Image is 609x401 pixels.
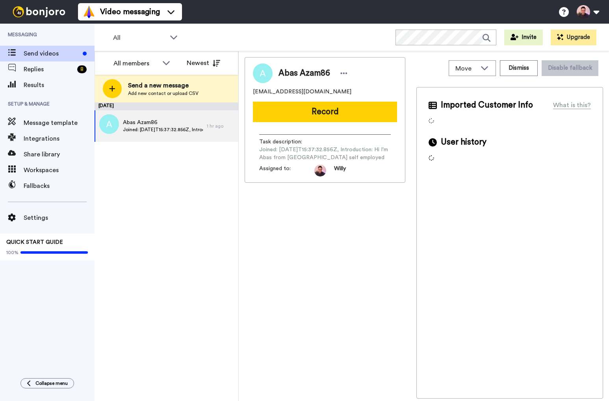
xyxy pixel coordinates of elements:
span: Send videos [24,49,80,58]
span: Workspaces [24,165,95,175]
div: 8 [77,65,87,73]
span: QUICK START GUIDE [6,239,63,245]
img: bj-logo-header-white.svg [9,6,69,17]
img: b3b0ec4f-909e-4b8c-991e-8b06cec98768-1758737779.jpg [314,165,326,176]
span: Imported Customer Info [441,99,533,111]
span: Willy [334,165,346,176]
span: User history [441,136,486,148]
img: Image of Abas azam86 [253,63,273,83]
span: Settings [24,213,95,223]
button: Dismiss [500,60,538,76]
button: Upgrade [551,30,596,45]
span: Abas Azam86 [279,67,330,79]
span: Abas Azam86 [123,119,203,126]
span: Task description : [259,138,314,146]
button: Record [253,102,397,122]
div: All members [113,59,158,68]
button: Disable fallback [542,60,598,76]
div: 1 hr ago [207,123,234,129]
span: Replies [24,65,74,74]
span: Send a new message [128,81,199,90]
span: [EMAIL_ADDRESS][DOMAIN_NAME] [253,88,351,96]
span: Add new contact or upload CSV [128,90,199,97]
span: Assigned to: [259,165,314,176]
img: vm-color.svg [83,6,95,18]
span: Fallbacks [24,181,95,191]
span: Joined: [DATE]T15:37:32.856Z, Introduction: Hi I'm Abas from [GEOGRAPHIC_DATA] self employed [123,126,203,133]
span: 100% [6,249,19,256]
button: Collapse menu [20,378,74,388]
span: Joined: [DATE]T15:37:32.856Z, Introduction: Hi I'm Abas from [GEOGRAPHIC_DATA] self employed [259,146,391,162]
div: What is this? [553,100,591,110]
span: Collapse menu [35,380,68,386]
span: Video messaging [100,6,160,17]
span: All [113,33,166,43]
button: Invite [504,30,543,45]
button: Newest [181,55,226,71]
span: Results [24,80,95,90]
span: Message template [24,118,95,128]
img: a.png [99,114,119,134]
span: Integrations [24,134,95,143]
span: Move [455,64,477,73]
div: [DATE] [95,102,238,110]
span: Share library [24,150,95,159]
